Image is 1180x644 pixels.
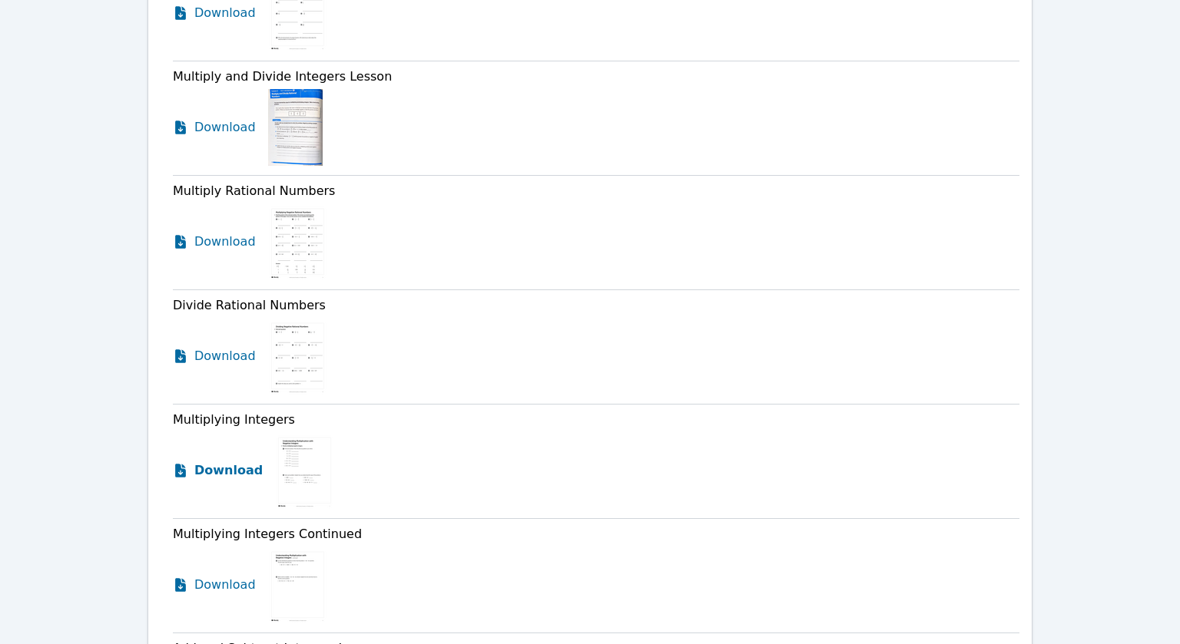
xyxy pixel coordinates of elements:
span: Divide Rational Numbers [173,298,326,312]
img: Multiplying Integers [275,432,334,509]
span: Multiplying Integers Continued [173,527,362,541]
a: Download [173,547,256,623]
a: Download [173,203,256,280]
a: Download [173,89,256,166]
img: Multiplying Integers Continued [268,547,327,623]
span: Download [194,347,256,365]
span: Download [194,461,263,480]
span: Multiply and Divide Integers Lesson [173,69,392,84]
img: Multiply Rational Numbers [268,203,327,280]
span: Download [194,118,256,137]
img: Divide Rational Numbers [268,318,327,395]
span: Download [194,233,256,251]
span: Download [194,576,256,594]
span: Multiply Rational Numbers [173,183,335,198]
a: Download [173,432,263,509]
a: Download [173,318,256,395]
span: Download [194,4,256,22]
span: Multiplying Integers [173,412,295,427]
img: Multiply and Divide Integers Lesson [268,89,323,166]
